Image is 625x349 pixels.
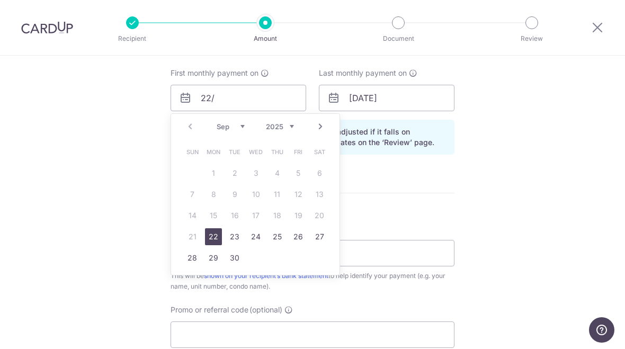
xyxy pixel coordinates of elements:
[493,33,571,44] p: Review
[205,228,222,245] a: 22
[171,305,248,315] span: Promo or referral code
[319,85,454,111] input: DD / MM / YYYY
[269,228,285,245] a: 25
[319,68,407,78] span: Last monthly payment on
[311,144,328,160] span: Saturday
[226,249,243,266] a: 30
[249,305,282,315] span: (optional)
[290,144,307,160] span: Friday
[290,228,307,245] a: 26
[171,85,306,111] input: DD / MM / YYYY
[184,144,201,160] span: Sunday
[21,21,73,34] img: CardUp
[93,33,172,44] p: Recipient
[205,144,222,160] span: Monday
[226,228,243,245] a: 23
[247,228,264,245] a: 24
[359,33,437,44] p: Document
[171,271,454,292] div: This will be to help identify your payment (e.g. your name, unit number, condo name).
[204,272,328,280] a: shown on your recipient’s bank statement
[311,228,328,245] a: 27
[226,144,243,160] span: Tuesday
[247,144,264,160] span: Wednesday
[314,120,327,133] a: Next
[226,33,305,44] p: Amount
[205,249,222,266] a: 29
[171,68,258,78] span: First monthly payment on
[589,317,614,344] iframe: Opens a widget where you can find more information
[184,249,201,266] a: 28
[269,144,285,160] span: Thursday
